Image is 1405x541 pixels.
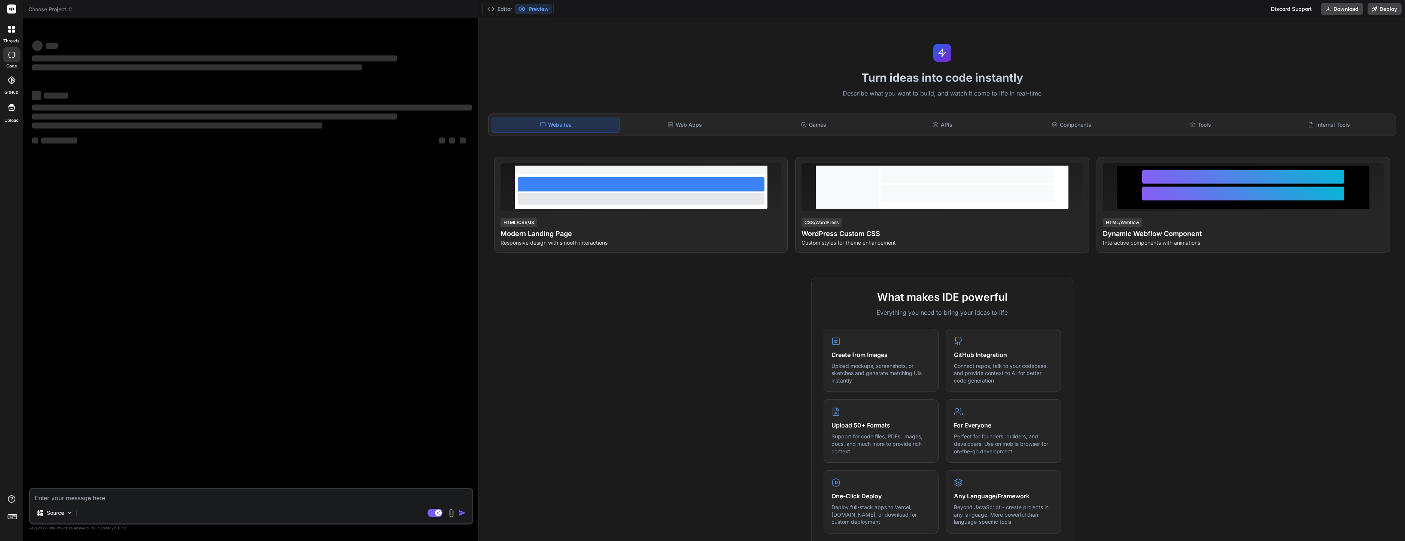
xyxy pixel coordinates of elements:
[802,229,1082,239] h4: WordPress Custom CSS
[66,510,73,516] img: Pick Models
[100,526,114,530] span: privacy
[32,91,41,100] span: ‌
[824,289,1061,305] h2: What makes IDE powerful
[484,71,1401,84] h1: Turn ideas into code instantly
[32,114,397,120] span: ‌
[41,137,77,143] span: ‌
[1103,229,1384,239] h4: Dynamic Webflow Component
[750,117,877,133] div: Games
[954,350,1053,359] h4: GitHub Integration
[4,117,19,124] label: Upload
[621,117,748,133] div: Web Apps
[831,350,931,359] h4: Create from Images
[29,525,473,532] p: Always double-check its answers. Your in Bind
[492,117,620,133] div: Websites
[32,105,472,111] span: ‌
[879,117,1006,133] div: APIs
[501,239,781,247] p: Responsive design with smooth interactions
[1103,218,1142,227] div: HTML/Webflow
[802,218,842,227] div: CSS/WordPress
[46,43,58,49] span: ‌
[1265,117,1393,133] div: Internal Tools
[32,64,362,70] span: ‌
[831,504,931,526] p: Deploy full-stack apps to Vercel, [DOMAIN_NAME], or download for custom deployment
[954,421,1053,430] h4: For Everyone
[831,433,931,455] p: Support for code files, PDFs, images, docs, and much more to provide rich context
[484,4,515,14] button: Editor
[1103,239,1384,247] p: Interactive components with animations
[32,55,397,61] span: ‌
[1321,3,1363,15] button: Download
[954,433,1053,455] p: Perfect for founders, builders, and developers. Use on mobile browser for on-the-go development
[824,308,1061,317] p: Everything you need to bring your ideas to life
[460,137,466,143] span: ‌
[447,509,456,517] img: attachment
[459,509,466,517] img: icon
[802,239,1082,247] p: Custom styles for theme enhancement
[515,4,552,14] button: Preview
[1008,117,1135,133] div: Components
[831,362,931,384] p: Upload mockups, screenshots, or sketches and generate matching UIs instantly
[831,492,931,501] h4: One-Click Deploy
[44,93,68,99] span: ‌
[1137,117,1264,133] div: Tools
[3,38,19,44] label: threads
[47,509,64,517] p: Source
[32,40,43,51] span: ‌
[1266,3,1316,15] div: Discord Support
[954,504,1053,526] p: Beyond JavaScript - create projects in any language. More powerful than language-specific tools
[831,421,931,430] h4: Upload 50+ Formats
[449,137,455,143] span: ‌
[954,492,1053,501] h4: Any Language/Framework
[484,89,1401,99] p: Describe what you want to build, and watch it come to life in real-time
[954,362,1053,384] p: Connect repos, talk to your codebase, and provide context to AI for better code generation
[6,63,17,69] label: code
[439,137,445,143] span: ‌
[501,218,537,227] div: HTML/CSS/JS
[32,123,322,129] span: ‌
[501,229,781,239] h4: Modern Landing Page
[1368,3,1402,15] button: Deploy
[4,89,18,96] label: GitHub
[32,137,38,143] span: ‌
[28,6,73,13] span: Choose Project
